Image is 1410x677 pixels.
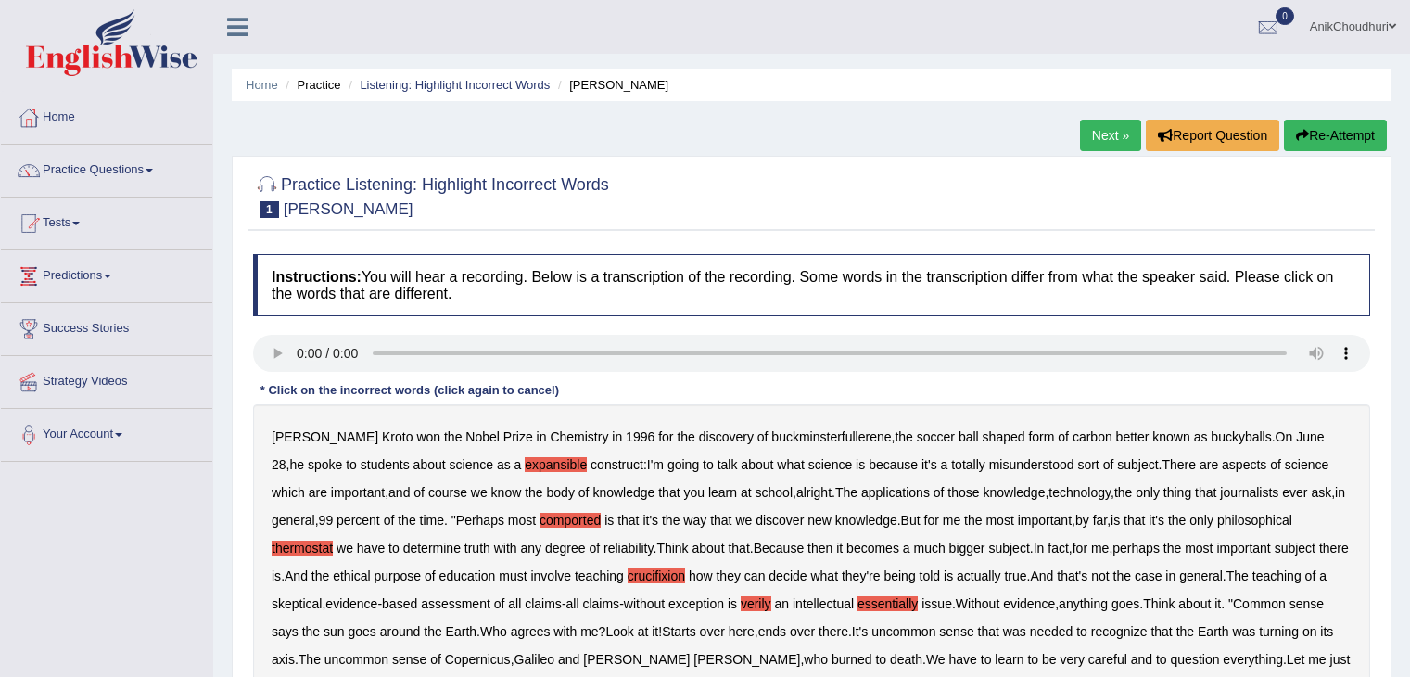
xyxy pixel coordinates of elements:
[1223,652,1283,667] b: everything
[514,652,555,667] b: Galileo
[985,513,1013,528] b: most
[575,568,624,583] b: teaching
[728,596,737,611] b: is
[319,513,334,528] b: 99
[1163,541,1181,556] b: the
[941,457,948,472] b: a
[421,596,490,611] b: assessment
[983,485,1045,500] b: knowledge
[1057,568,1087,583] b: that's
[1003,596,1055,611] b: evidence
[424,624,441,639] b: the
[741,485,752,500] b: at
[1076,624,1087,639] b: to
[1143,596,1175,611] b: Think
[499,568,527,583] b: must
[612,429,622,444] b: in
[1136,485,1160,500] b: only
[1319,568,1327,583] b: a
[757,429,769,444] b: of
[793,596,854,611] b: intellectual
[693,652,800,667] b: [PERSON_NAME]
[951,457,985,472] b: totally
[253,172,609,218] h2: Practice Listening: Highlight Incorrect Words
[957,568,1000,583] b: actually
[545,541,586,556] b: degree
[1214,596,1221,611] b: it
[1018,513,1072,528] b: important
[1004,568,1026,583] b: true
[309,485,327,500] b: are
[1287,652,1304,667] b: Let
[425,568,436,583] b: of
[995,652,1023,667] b: learn
[1,145,212,191] a: Practice Questions
[1163,485,1191,500] b: thing
[810,568,838,583] b: what
[582,596,619,611] b: claims
[450,457,493,472] b: science
[525,596,562,611] b: claims
[420,513,444,528] b: time
[1058,429,1069,444] b: of
[1149,513,1164,528] b: it's
[1027,652,1038,667] b: to
[1289,596,1324,611] b: sense
[253,254,1370,316] h4: You will hear a recording. Below is a transcription of the recording. Some words in the transcrip...
[1222,457,1266,472] b: aspects
[642,513,658,528] b: it's
[700,624,725,639] b: over
[647,457,664,472] b: I'm
[981,652,992,667] b: to
[308,457,342,472] b: spoke
[819,624,848,639] b: there
[989,457,1074,472] b: misunderstood
[380,624,421,639] b: around
[656,541,688,556] b: Think
[272,568,281,583] b: is
[272,541,333,556] b: thermostat
[913,541,945,556] b: much
[284,200,413,218] small: [PERSON_NAME]
[1276,7,1294,25] span: 0
[947,485,979,500] b: those
[638,624,649,639] b: at
[710,513,731,528] b: that
[683,513,706,528] b: way
[939,624,973,639] b: sense
[1030,568,1053,583] b: And
[1,409,212,455] a: Your Account
[388,485,410,500] b: and
[1091,541,1109,556] b: me
[652,624,658,639] b: it
[547,485,575,500] b: body
[1060,652,1084,667] b: very
[444,429,462,444] b: the
[1077,457,1099,472] b: sort
[1075,513,1089,528] b: by
[1,303,212,350] a: Success Stories
[1275,541,1315,556] b: subject
[1220,485,1278,500] b: journalists
[1,250,212,297] a: Predictions
[624,596,665,611] b: without
[832,652,872,667] b: burned
[324,624,345,639] b: sun
[1073,429,1112,444] b: carbon
[1179,568,1223,583] b: general
[281,76,340,94] li: Practice
[1073,541,1087,556] b: for
[1211,429,1271,444] b: buckyballs
[903,541,910,556] b: a
[846,541,899,556] b: becomes
[774,596,789,611] b: an
[361,457,410,472] b: students
[934,485,945,500] b: of
[662,513,680,528] b: the
[692,541,725,556] b: about
[446,624,476,639] b: Earth
[494,541,517,556] b: with
[754,541,804,556] b: Because
[1003,624,1026,639] b: was
[1091,624,1148,639] b: recognize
